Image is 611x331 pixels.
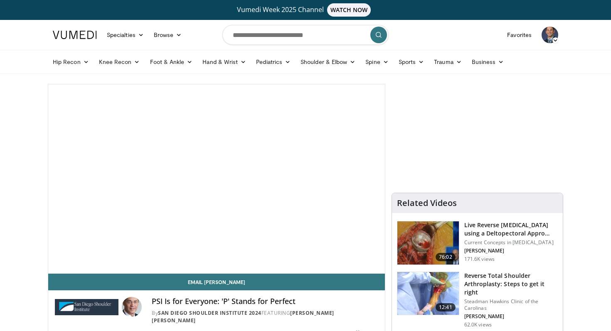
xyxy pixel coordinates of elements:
a: Favorites [502,27,537,43]
a: 76:02 Live Reverse [MEDICAL_DATA] using a Deltopectoral Appro… Current Concepts in [MEDICAL_DATA]... [397,221,558,265]
a: Trauma [429,54,467,70]
span: 12:41 [436,303,456,311]
p: 171.6K views [464,256,495,262]
a: Sports [394,54,429,70]
p: 62.0K views [464,321,492,328]
div: By FEATURING [152,309,378,324]
img: 684033_3.png.150x105_q85_crop-smart_upscale.jpg [397,221,459,265]
a: Vumedi Week 2025 ChannelWATCH NOW [54,3,557,17]
input: Search topics, interventions [222,25,389,45]
p: Steadman Hawkins Clinic of the Carolinas [464,298,558,311]
img: San Diego Shoulder Institute 2024 [55,297,118,317]
a: San Diego Shoulder Institute 2024 [158,309,261,316]
a: Knee Recon [94,54,145,70]
img: VuMedi Logo [53,31,97,39]
img: Avatar [122,297,142,317]
img: 326034_0000_1.png.150x105_q85_crop-smart_upscale.jpg [397,272,459,315]
img: Avatar [542,27,558,43]
a: [PERSON_NAME] [PERSON_NAME] [152,309,334,324]
a: Email [PERSON_NAME] [48,274,385,290]
a: Pediatrics [251,54,296,70]
p: [PERSON_NAME] [464,313,558,320]
h3: Reverse Total Shoulder Arthroplasty: Steps to get it right [464,272,558,297]
a: Browse [149,27,187,43]
h4: PSI Is for Everyone: 'P' Stands for Perfect [152,297,378,306]
h3: Live Reverse [MEDICAL_DATA] using a Deltopectoral Appro… [464,221,558,238]
a: Specialties [102,27,149,43]
p: [PERSON_NAME] [464,248,558,254]
h4: Related Videos [397,198,457,208]
a: Spine [360,54,393,70]
a: Shoulder & Elbow [296,54,360,70]
a: Business [467,54,509,70]
a: 12:41 Reverse Total Shoulder Arthroplasty: Steps to get it right Steadman Hawkins Clinic of the C... [397,272,558,328]
video-js: Video Player [48,84,385,274]
iframe: Advertisement [415,84,540,188]
span: 76:02 [436,253,456,261]
p: Current Concepts in [MEDICAL_DATA] [464,239,558,246]
a: Hand & Wrist [197,54,251,70]
span: WATCH NOW [327,3,371,17]
a: Hip Recon [48,54,94,70]
a: Foot & Ankle [145,54,198,70]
